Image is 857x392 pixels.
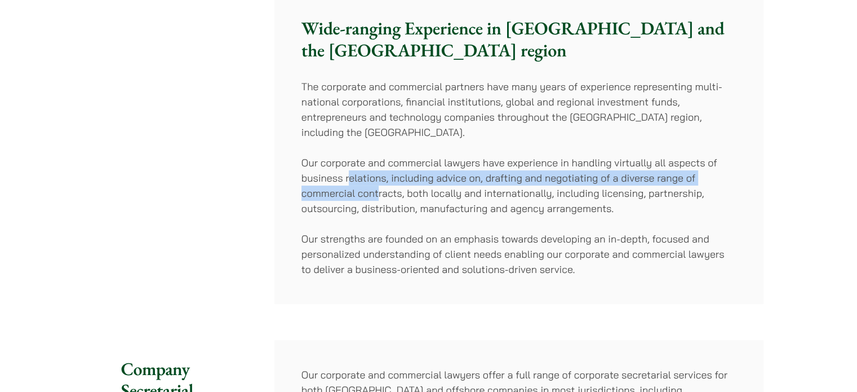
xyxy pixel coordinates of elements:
[301,79,736,140] p: The corporate and commercial partners have many years of experience representing multi-national c...
[301,231,736,277] p: Our strengths are founded on an emphasis towards developing an in-depth, focused and personalized...
[301,155,736,216] p: Our corporate and commercial lawyers have experience in handling virtually all aspects of busines...
[301,17,736,61] h3: Wide-ranging Experience in [GEOGRAPHIC_DATA] and the [GEOGRAPHIC_DATA] region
